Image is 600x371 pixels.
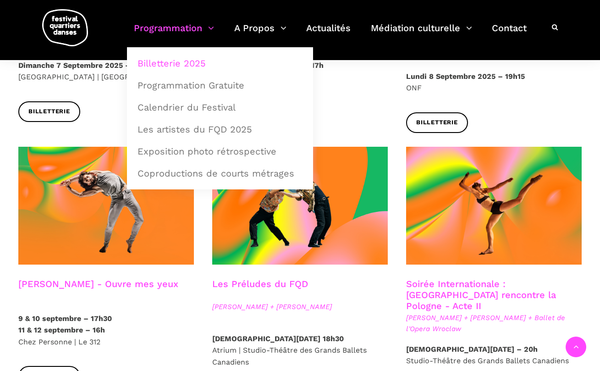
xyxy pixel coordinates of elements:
[406,345,538,354] strong: [DEMOGRAPHIC_DATA][DATE] – 20h
[18,61,146,70] strong: Dimanche 7 Septembre 2025 – 20h
[134,20,214,47] a: Programmation
[18,60,194,83] p: [GEOGRAPHIC_DATA] | [GEOGRAPHIC_DATA]
[416,118,458,127] span: Billetterie
[132,119,308,140] a: Les artistes du FQD 2025
[406,312,582,334] span: [PERSON_NAME] + [PERSON_NAME] + Ballet de l'Opera Wroclaw
[492,20,527,47] a: Contact
[234,20,286,47] a: A Propos
[28,107,70,116] span: Billetterie
[406,72,525,81] strong: Lundi 8 Septembre 2025 – 19h15
[18,101,80,122] a: Billetterie
[212,278,308,289] a: Les Préludes du FQD
[306,20,351,47] a: Actualités
[406,71,582,94] p: ONF
[406,278,556,311] a: Soirée Internationale : [GEOGRAPHIC_DATA] rencontre la Pologne - Acte II
[132,53,308,74] a: Billetterie 2025
[132,75,308,96] a: Programmation Gratuite
[406,343,582,367] p: Studio-Théâtre des Grands Ballets Canadiens
[406,112,468,133] a: Billetterie
[212,301,388,312] span: [PERSON_NAME] + [PERSON_NAME]
[42,9,88,46] img: logo-fqd-med
[371,20,472,47] a: Médiation culturelle
[18,313,194,348] p: Chez Personne | Le 312
[132,163,308,184] a: Coproductions de courts métrages
[132,97,308,118] a: Calendrier du Festival
[18,278,178,301] h3: [PERSON_NAME] - Ouvre mes yeux
[212,334,344,343] strong: [DEMOGRAPHIC_DATA][DATE] 18h30
[132,141,308,162] a: Exposition photo rétrospective
[212,333,388,368] p: Atrium | Studio-Théâtre des Grands Ballets Canadiens
[18,314,112,335] strong: 9 & 10 septembre – 17h30 11 & 12 septembre – 16h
